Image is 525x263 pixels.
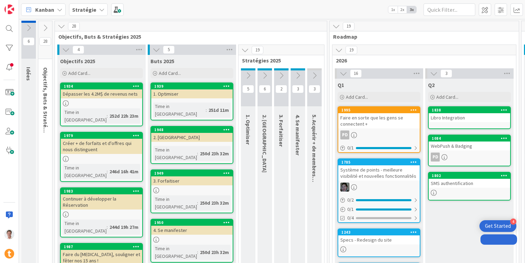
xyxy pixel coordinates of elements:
div: Time in [GEOGRAPHIC_DATA] [153,245,197,260]
span: Stratégies 2025 [242,57,315,64]
span: Buts 2025 [150,58,174,65]
div: PD [431,153,440,162]
div: WebPush & Badging [429,142,510,150]
div: 3. Forfaitiser [151,176,233,185]
div: 252d 22h 23m [108,112,140,120]
span: Kanban [35,6,54,14]
div: 250d 23h 32m [198,150,231,157]
span: Add Card... [436,94,458,100]
span: 19 [343,22,354,30]
a: 1243Specs - Redesign du site [338,228,420,257]
a: 1802SMS authentification [428,172,511,201]
div: Dépasser les 4.2M$ de revenus nets [61,89,142,98]
a: 1983Continuer à développer la RéservationTime in [GEOGRAPHIC_DATA]:244d 19h 27m [60,187,143,237]
span: Q1 [338,81,344,88]
div: 1838Libro Integration [429,107,510,122]
a: 1934Dépasser les 4.2M$ de revenus netsTime in [GEOGRAPHIC_DATA]:252d 22h 23m [60,82,143,126]
div: 19493. Forfaitiser [151,170,233,185]
span: 6 [23,37,35,46]
div: 246d 16h 41m [108,168,140,175]
div: 1983 [61,188,142,194]
div: 1995 [338,107,420,113]
div: 1950 [154,220,233,225]
span: Add Card... [68,70,90,76]
span: 1x [388,6,398,13]
span: 0/4 [347,214,354,222]
div: Get Started [485,223,511,230]
div: 0/2 [338,196,420,204]
span: 5 [242,85,254,93]
span: 0 / 2 [347,196,354,204]
span: 2x [398,6,407,13]
div: 1802SMS authentification [429,173,510,188]
div: AA [338,183,420,192]
span: 16 [350,69,362,78]
span: 0 / 1 [347,144,354,152]
div: 1979 [64,133,142,138]
span: : [197,249,198,256]
div: 1995Faire en sorte que les gens se connectent + [338,107,420,128]
div: 1983 [64,189,142,194]
span: 2 [275,85,287,93]
div: 0/1 [338,144,420,152]
span: Objectifs, Buts & Stratégies 2024 [42,67,49,150]
span: 0 / 1 [347,206,354,213]
div: 1934 [64,84,142,89]
div: Faire en sorte que les gens se connectent + [338,113,420,128]
div: Time in [GEOGRAPHIC_DATA] [153,146,197,161]
a: 19504. Se manifesterTime in [GEOGRAPHIC_DATA]:250d 23h 32m [150,219,233,263]
div: 1. Optimiser [151,89,233,98]
span: 19 [346,46,357,54]
a: 19482. [GEOGRAPHIC_DATA]Time in [GEOGRAPHIC_DATA]:250d 23h 32m [150,126,233,164]
div: Time in [GEOGRAPHIC_DATA] [63,108,107,124]
span: 1. Optimiser [245,115,252,145]
div: Time in [GEOGRAPHIC_DATA] [63,164,107,179]
div: 1950 [151,220,233,226]
div: 1979Créer + de forfaits et d'offres qui nous distinguent [61,133,142,154]
span: 19 [252,46,263,54]
div: 1785 [338,159,420,165]
span: : [206,106,207,114]
div: Specs - Redesign du site [338,235,420,244]
div: 250d 23h 32m [198,249,231,256]
div: 1785 [341,160,420,165]
a: 1979Créer + de forfaits et d'offres qui nous distinguentTime in [GEOGRAPHIC_DATA]:246d 16h 41m [60,132,143,182]
div: 1983Continuer à développer la Réservation [61,188,142,210]
b: Stratégie [72,6,96,13]
span: : [197,150,198,157]
span: 3 [440,69,452,78]
div: PD [340,130,349,139]
span: : [107,168,108,175]
div: Continuer à développer la Réservation [61,194,142,210]
div: 1934Dépasser les 4.2M$ de revenus nets [61,83,142,98]
div: 1243 [341,230,420,235]
div: 19391. Optimiser [151,83,233,98]
span: : [107,112,108,120]
a: 19391. OptimiserTime in [GEOGRAPHIC_DATA]:251d 11m [150,82,233,120]
a: 1995Faire en sorte que les gens se connectent +PD0/1 [338,106,420,153]
img: Visit kanbanzone.com [4,4,14,14]
div: 1084 [429,135,510,142]
div: Time in [GEOGRAPHIC_DATA] [153,195,197,211]
span: 6 [259,85,271,93]
a: 19493. ForfaitiserTime in [GEOGRAPHIC_DATA]:250d 23h 32m [150,169,233,213]
img: avatar [4,249,14,259]
span: 28 [39,37,51,46]
div: 250d 23h 32m [198,199,231,207]
img: AA [340,183,349,192]
div: 1939 [154,84,233,89]
span: 4 [72,46,84,54]
div: 1995 [341,108,420,113]
div: 4 [510,218,516,225]
span: Objectifs 2025 [60,58,95,65]
div: 0/1 [338,205,420,214]
a: 1785Système de points - meilleure visibilité et nouvelles fonctionnalitésAA0/20/10/4 [338,158,420,223]
span: : [107,223,108,231]
span: 3x [407,6,416,13]
span: Roadmap [333,33,510,40]
div: 244d 19h 27m [108,223,140,231]
span: Add Card... [346,94,368,100]
div: 1243Specs - Redesign du site [338,229,420,244]
span: Q2 [428,81,435,88]
div: 2. [GEOGRAPHIC_DATA] [151,133,233,142]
